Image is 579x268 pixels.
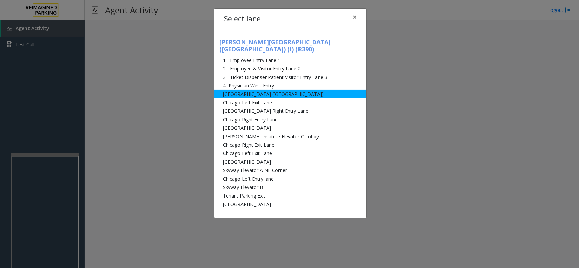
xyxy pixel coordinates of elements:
li: [PERSON_NAME] Institute Elevator C Lobby [214,132,366,141]
h5: [PERSON_NAME][GEOGRAPHIC_DATA] ([GEOGRAPHIC_DATA]) (I) (R390) [214,39,366,55]
li: 4 -Physician West Entry [214,81,366,90]
li: Chicago Right Entry Lane [214,115,366,124]
li: [GEOGRAPHIC_DATA] [214,200,366,208]
li: [GEOGRAPHIC_DATA] [214,124,366,132]
li: [GEOGRAPHIC_DATA] ([GEOGRAPHIC_DATA]) [214,90,366,98]
li: Skyway Elevator A NE Corner [214,166,366,174]
span: × [353,12,357,22]
li: 1 - Employee Entry Lane 1 [214,56,366,64]
li: [GEOGRAPHIC_DATA] [214,158,366,166]
li: 3 - Ticket Dispenser Patient Visitor Entry Lane 3 [214,73,366,81]
li: Skyway Elevator B [214,183,366,191]
li: Chicago Right Exit Lane [214,141,366,149]
h4: Select lane [224,14,261,24]
li: 2 - Employee & Visitor Entry Lane 2 [214,64,366,73]
li: Chicago Left Exit Lane [214,98,366,107]
li: [GEOGRAPHIC_DATA] Right Entry Lane [214,107,366,115]
li: Tenant Parking Exit [214,191,366,200]
button: Close [348,9,362,25]
li: Chicago Left Exit Lane [214,149,366,158]
li: Chicago Left Entry lane [214,174,366,183]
